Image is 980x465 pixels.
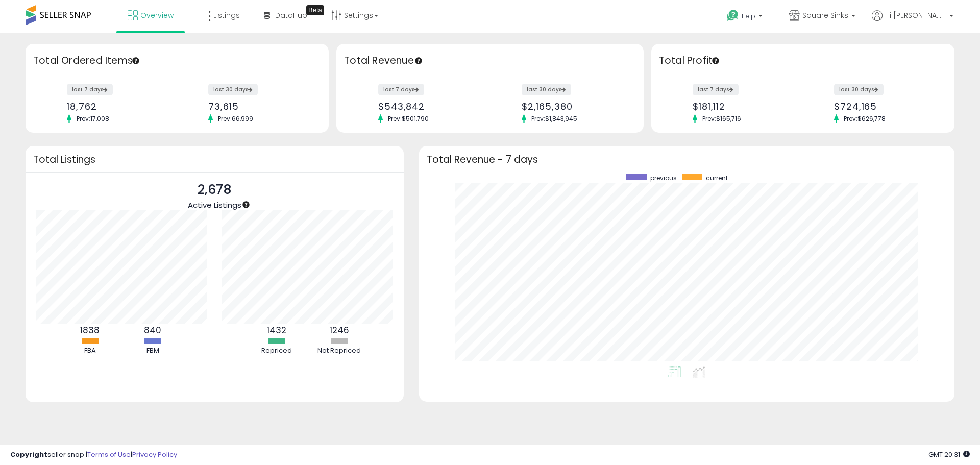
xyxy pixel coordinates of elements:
[872,10,953,33] a: Hi [PERSON_NAME]
[330,324,349,336] b: 1246
[659,54,947,68] h3: Total Profit
[10,450,47,459] strong: Copyright
[188,200,241,210] span: Active Listings
[67,101,169,112] div: 18,762
[414,56,423,65] div: Tooltip anchor
[802,10,848,20] span: Square Sinks
[693,84,739,95] label: last 7 days
[650,174,677,182] span: previous
[71,114,114,123] span: Prev: 17,008
[33,54,321,68] h3: Total Ordered Items
[526,114,582,123] span: Prev: $1,843,945
[122,346,183,356] div: FBM
[711,56,720,65] div: Tooltip anchor
[144,324,161,336] b: 840
[834,84,884,95] label: last 30 days
[706,174,728,182] span: current
[427,156,947,163] h3: Total Revenue - 7 days
[188,180,241,200] p: 2,678
[378,84,424,95] label: last 7 days
[693,101,795,112] div: $181,112
[246,346,307,356] div: Repriced
[839,114,891,123] span: Prev: $626,778
[208,84,258,95] label: last 30 days
[309,346,370,356] div: Not Repriced
[719,2,773,33] a: Help
[140,10,174,20] span: Overview
[834,101,937,112] div: $724,165
[213,10,240,20] span: Listings
[928,450,970,459] span: 2025-10-7 20:31 GMT
[742,12,755,20] span: Help
[522,84,571,95] label: last 30 days
[378,101,482,112] div: $543,842
[344,54,636,68] h3: Total Revenue
[697,114,746,123] span: Prev: $165,716
[241,200,251,209] div: Tooltip anchor
[33,156,396,163] h3: Total Listings
[80,324,100,336] b: 1838
[885,10,946,20] span: Hi [PERSON_NAME]
[131,56,140,65] div: Tooltip anchor
[87,450,131,459] a: Terms of Use
[522,101,626,112] div: $2,165,380
[208,101,311,112] div: 73,615
[267,324,286,336] b: 1432
[67,84,113,95] label: last 7 days
[10,450,177,460] div: seller snap | |
[383,114,434,123] span: Prev: $501,790
[306,5,324,15] div: Tooltip anchor
[132,450,177,459] a: Privacy Policy
[213,114,258,123] span: Prev: 66,999
[275,10,307,20] span: DataHub
[59,346,120,356] div: FBA
[726,9,739,22] i: Get Help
